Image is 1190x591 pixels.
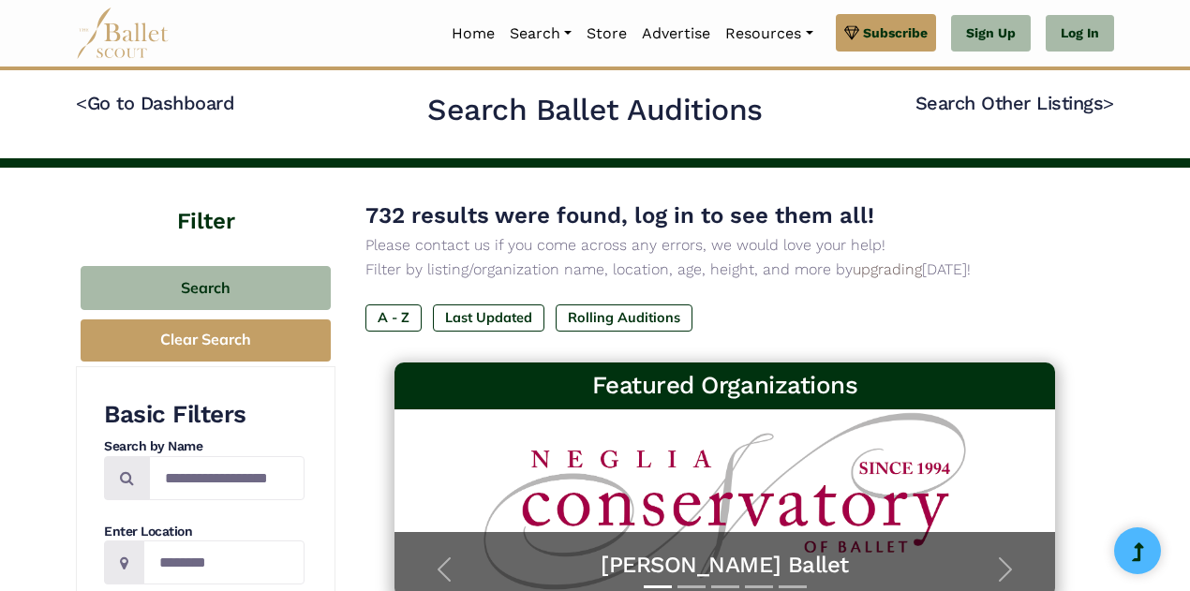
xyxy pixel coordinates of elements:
[718,14,820,53] a: Resources
[409,370,1041,402] h3: Featured Organizations
[433,304,544,331] label: Last Updated
[76,168,335,238] h4: Filter
[365,258,1084,282] p: Filter by listing/organization name, location, age, height, and more by [DATE]!
[143,540,305,584] input: Location
[844,22,859,43] img: gem.svg
[413,551,1037,580] a: [PERSON_NAME] Ballet
[104,437,305,456] h4: Search by Name
[104,399,305,431] h3: Basic Filters
[81,266,331,310] button: Search
[951,15,1031,52] a: Sign Up
[579,14,634,53] a: Store
[365,202,874,229] span: 732 results were found, log in to see them all!
[76,92,234,114] a: <Go to Dashboard
[427,91,763,130] h2: Search Ballet Auditions
[853,260,922,278] a: upgrading
[915,92,1114,114] a: Search Other Listings>
[444,14,502,53] a: Home
[76,91,87,114] code: <
[634,14,718,53] a: Advertise
[836,14,936,52] a: Subscribe
[365,304,422,331] label: A - Z
[149,456,305,500] input: Search by names...
[502,14,579,53] a: Search
[81,319,331,362] button: Clear Search
[1046,15,1114,52] a: Log In
[104,523,305,541] h4: Enter Location
[863,22,928,43] span: Subscribe
[556,304,692,331] label: Rolling Auditions
[1103,91,1114,114] code: >
[365,233,1084,258] p: Please contact us if you come across any errors, we would love your help!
